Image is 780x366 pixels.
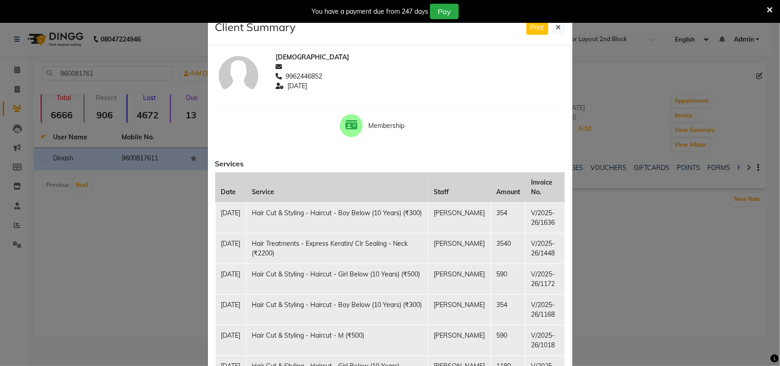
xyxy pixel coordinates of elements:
[525,202,565,233] td: V/2025-26/1636
[276,53,349,62] span: [DEMOGRAPHIC_DATA]
[215,233,246,264] td: [DATE]
[215,264,246,294] td: [DATE]
[428,264,491,294] td: [PERSON_NAME]
[428,294,491,325] td: [PERSON_NAME]
[215,21,296,34] h4: Client Summary
[428,325,491,355] td: [PERSON_NAME]
[491,264,525,294] td: 590
[215,202,246,233] td: [DATE]
[491,172,525,203] th: Amount
[491,325,525,355] td: 590
[525,294,565,325] td: V/2025-26/1168
[215,325,246,355] td: [DATE]
[246,325,428,355] td: Hair Cut & Styling - Haircut - M (₹500)
[215,159,565,168] h6: Services
[246,233,428,264] td: Hair Treatments - Express Keratin/ Clr Sealing - Neck (₹2200)
[428,172,491,203] th: Staff
[430,4,459,19] button: Pay
[525,172,565,203] th: Invoice No.
[428,202,491,233] td: [PERSON_NAME]
[312,7,428,16] div: You have a payment due from 247 days
[526,21,548,35] button: Print
[215,294,246,325] td: [DATE]
[491,202,525,233] td: 354
[246,202,428,233] td: Hair Cut & Styling - Haircut - Boy Below (10 Years) (₹300)
[287,81,307,91] span: [DATE]
[286,72,322,81] span: 9962446852
[491,294,525,325] td: 354
[428,233,491,264] td: [PERSON_NAME]
[246,294,428,325] td: Hair Cut & Styling - Haircut - Boy Below (10 Years) (₹300)
[525,233,565,264] td: V/2025-26/1448
[525,264,565,294] td: V/2025-26/1172
[246,264,428,294] td: Hair Cut & Styling - Haircut - Girl Below (10 Years) (₹500)
[215,172,246,203] th: Date
[491,233,525,264] td: 3540
[525,325,565,355] td: V/2025-26/1018
[368,121,440,131] span: Membership
[246,172,428,203] th: Service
